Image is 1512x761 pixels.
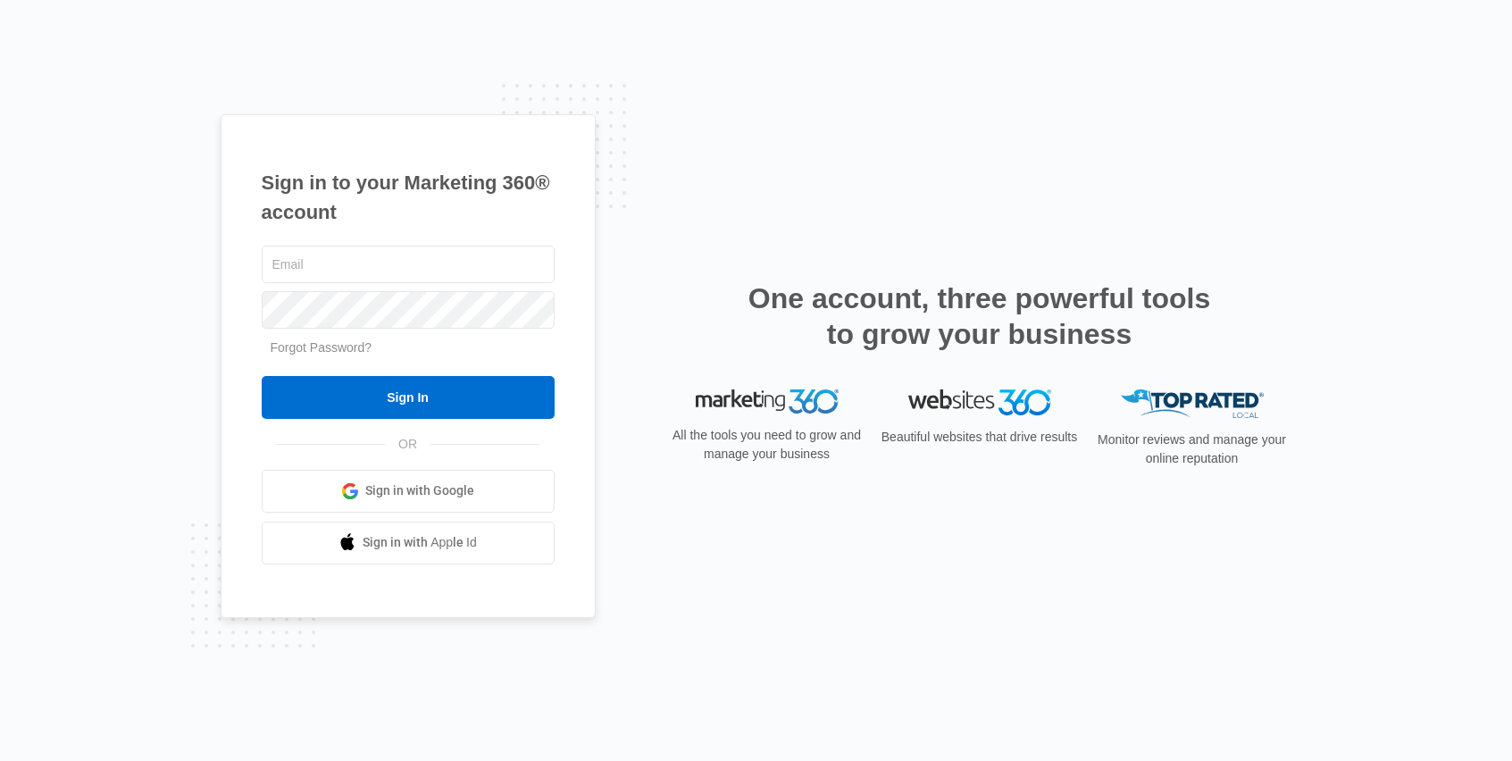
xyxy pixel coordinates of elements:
p: All the tools you need to grow and manage your business [667,426,867,464]
h2: One account, three powerful tools to grow your business [743,280,1216,352]
img: Top Rated Local [1121,389,1264,419]
a: Sign in with Google [262,470,555,513]
a: Sign in with Apple Id [262,522,555,564]
img: Marketing 360 [696,389,839,414]
span: Sign in with Google [365,481,474,500]
a: Forgot Password? [271,340,372,355]
img: Websites 360 [908,389,1051,415]
p: Beautiful websites that drive results [880,428,1080,447]
span: Sign in with Apple Id [363,533,477,552]
span: OR [386,435,430,454]
input: Email [262,246,555,283]
input: Sign In [262,376,555,419]
p: Monitor reviews and manage your online reputation [1092,431,1292,468]
h1: Sign in to your Marketing 360® account [262,168,555,227]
